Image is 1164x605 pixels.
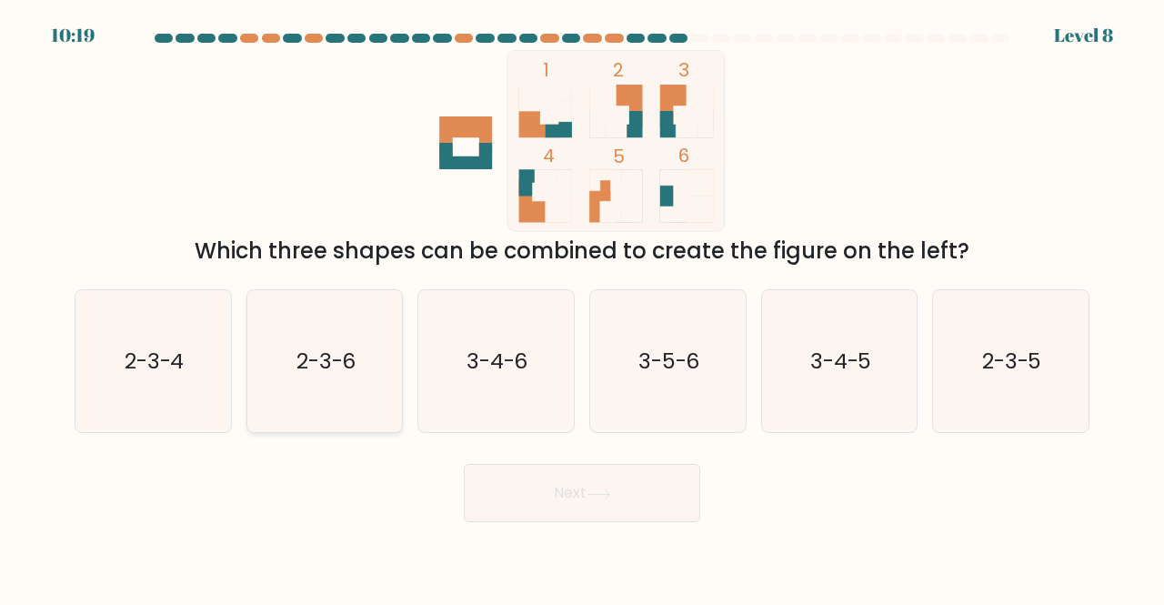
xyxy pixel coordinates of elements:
text: 3-4-5 [810,346,872,376]
tspan: 3 [678,57,689,83]
tspan: 4 [543,143,555,168]
text: 3-4-6 [467,346,528,376]
div: Which three shapes can be combined to create the figure on the left? [85,235,1079,267]
text: 3-5-6 [638,346,700,376]
text: 2-3-6 [296,346,356,376]
tspan: 2 [613,57,624,83]
button: Next [464,464,700,522]
div: 10:19 [51,22,95,49]
div: Level 8 [1054,22,1113,49]
tspan: 1 [543,57,549,83]
tspan: 6 [678,143,689,168]
text: 2-3-4 [125,346,185,376]
tspan: 5 [613,144,625,169]
text: 2-3-5 [982,346,1042,376]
